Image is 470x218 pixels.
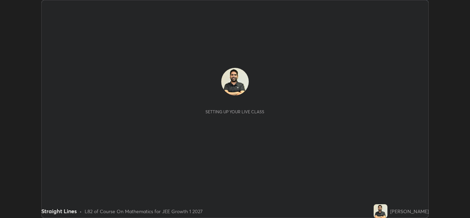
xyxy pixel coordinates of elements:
[221,68,249,95] img: d9cff753008c4d4b94e8f9a48afdbfb4.jpg
[390,208,429,215] div: [PERSON_NAME]
[374,204,387,218] img: d9cff753008c4d4b94e8f9a48afdbfb4.jpg
[41,207,77,215] div: Straight Lines
[85,208,203,215] div: L82 of Course On Mathematics for JEE Growth 1 2027
[205,109,264,114] div: Setting up your live class
[79,208,82,215] div: •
